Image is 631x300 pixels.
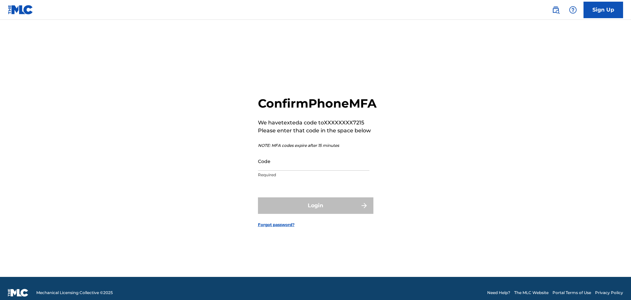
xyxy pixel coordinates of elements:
img: logo [8,289,28,297]
img: MLC Logo [8,5,33,15]
div: Help [566,3,580,17]
span: Mechanical Licensing Collective © 2025 [36,290,113,296]
img: search [552,6,560,14]
p: Please enter that code in the space below [258,127,377,135]
a: Forgot password? [258,222,295,228]
h2: Confirm Phone MFA [258,96,377,111]
a: Privacy Policy [595,290,623,296]
p: We have texted a code to XXXXXXXX7215 [258,119,377,127]
a: Portal Terms of Use [552,290,591,296]
a: Public Search [549,3,562,17]
p: NOTE: MFA codes expire after 15 minutes [258,143,377,149]
a: The MLC Website [514,290,549,296]
a: Need Help? [487,290,510,296]
img: help [569,6,577,14]
a: Sign Up [584,2,623,18]
p: Required [258,172,369,178]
